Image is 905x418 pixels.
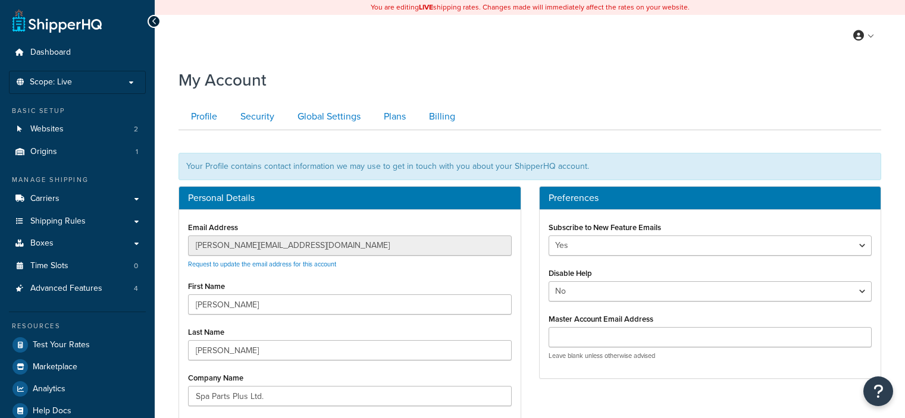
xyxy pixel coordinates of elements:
[136,147,138,157] span: 1
[9,118,146,140] li: Websites
[9,210,146,232] a: Shipping Rules
[9,118,146,140] a: Websites 2
[33,340,90,350] span: Test Your Rates
[179,153,881,180] div: Your Profile contains contact information we may use to get in touch with you about your ShipperH...
[30,194,60,204] span: Carriers
[9,175,146,185] div: Manage Shipping
[549,315,653,323] label: Master Account Email Address
[371,103,415,130] a: Plans
[188,223,238,232] label: Email Address
[33,362,77,372] span: Marketplace
[134,261,138,271] span: 0
[12,9,102,33] a: ShipperHQ Home
[30,284,102,294] span: Advanced Features
[188,328,224,337] label: Last Name
[30,124,64,134] span: Websites
[188,193,512,203] h3: Personal Details
[30,238,54,249] span: Boxes
[9,278,146,300] a: Advanced Features 4
[9,378,146,400] a: Analytics
[30,77,72,87] span: Scope: Live
[9,334,146,356] a: Test Your Rates
[549,193,872,203] h3: Preferences
[9,255,146,277] a: Time Slots 0
[419,2,433,12] b: LIVE
[179,103,227,130] a: Profile
[179,68,267,92] h1: My Account
[9,141,146,163] a: Origins 1
[188,282,225,291] label: First Name
[134,284,138,294] span: 4
[30,261,68,271] span: Time Slots
[30,48,71,58] span: Dashboard
[30,147,57,157] span: Origins
[9,278,146,300] li: Advanced Features
[863,376,893,406] button: Open Resource Center
[9,356,146,378] a: Marketplace
[30,216,86,227] span: Shipping Rules
[9,42,146,64] a: Dashboard
[188,259,336,269] a: Request to update the email address for this account
[228,103,284,130] a: Security
[549,269,592,278] label: Disable Help
[9,321,146,331] div: Resources
[188,373,243,382] label: Company Name
[33,384,65,394] span: Analytics
[549,351,872,360] p: Leave blank unless otherwise advised
[9,106,146,116] div: Basic Setup
[134,124,138,134] span: 2
[9,141,146,163] li: Origins
[9,232,146,254] a: Boxes
[9,188,146,210] a: Carriers
[285,103,370,130] a: Global Settings
[9,255,146,277] li: Time Slots
[549,223,661,232] label: Subscribe to New Feature Emails
[33,406,71,416] span: Help Docs
[417,103,465,130] a: Billing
